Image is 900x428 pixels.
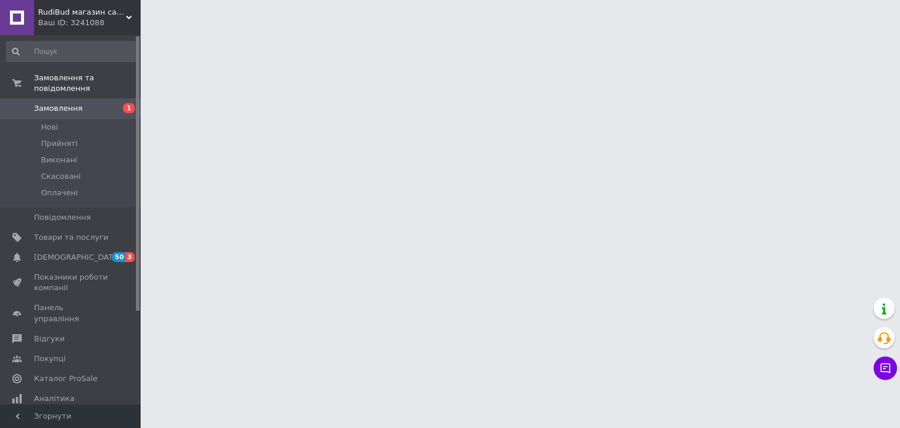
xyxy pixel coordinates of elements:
[41,171,81,182] span: Скасовані
[34,354,66,364] span: Покупці
[34,252,121,263] span: [DEMOGRAPHIC_DATA]
[34,334,64,344] span: Відгуки
[123,103,135,113] span: 1
[34,393,74,404] span: Аналітика
[34,303,108,324] span: Панель управління
[125,252,135,262] span: 3
[34,73,141,94] span: Замовлення та повідомлення
[112,252,125,262] span: 50
[38,18,141,28] div: Ваш ID: 3241088
[41,122,58,133] span: Нові
[34,232,108,243] span: Товари та послуги
[41,188,78,198] span: Оплачені
[41,155,77,165] span: Виконані
[41,138,77,149] span: Прийняті
[34,272,108,293] span: Показники роботи компанії
[34,212,91,223] span: Повідомлення
[34,103,83,114] span: Замовлення
[6,41,138,62] input: Пошук
[34,373,97,384] span: Каталог ProSale
[874,356,897,380] button: Чат з покупцем
[38,7,126,18] span: RudiBud магазин сантехніки та побутової техніки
